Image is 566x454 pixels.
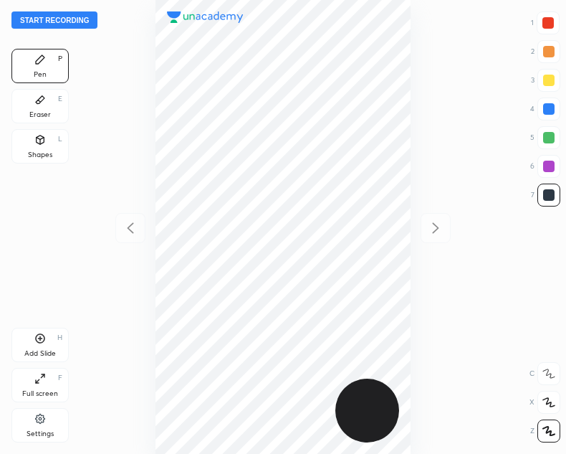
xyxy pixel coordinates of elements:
div: Full screen [22,390,58,397]
div: Z [530,420,560,443]
div: C [529,362,560,385]
div: 3 [531,69,560,92]
div: 1 [531,11,560,34]
div: 4 [530,98,560,120]
div: P [58,55,62,62]
div: 7 [531,184,560,207]
div: X [529,391,560,414]
img: logo.38c385cc.svg [167,11,244,23]
div: Add Slide [24,350,56,357]
div: H [57,334,62,341]
div: 5 [530,126,560,149]
div: Eraser [29,111,51,118]
div: L [58,136,62,143]
div: 2 [531,40,560,63]
div: Settings [27,430,54,438]
div: Shapes [28,151,52,159]
div: F [58,374,62,382]
div: E [58,95,62,103]
button: Start recording [11,11,97,29]
div: Pen [34,71,47,78]
div: 6 [530,155,560,178]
